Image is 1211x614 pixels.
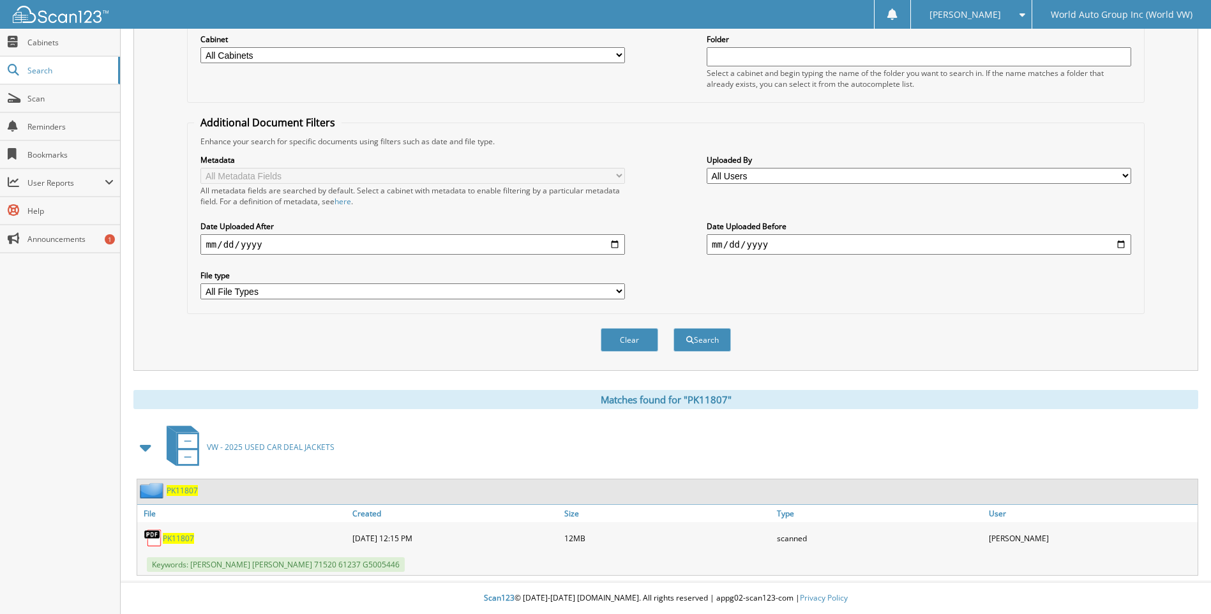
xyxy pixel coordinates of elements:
[335,196,351,207] a: here
[601,328,658,352] button: Clear
[774,505,986,522] a: Type
[27,234,114,244] span: Announcements
[707,154,1131,165] label: Uploaded By
[27,177,105,188] span: User Reports
[707,34,1131,45] label: Folder
[105,234,115,244] div: 1
[707,221,1131,232] label: Date Uploaded Before
[200,34,625,45] label: Cabinet
[27,206,114,216] span: Help
[200,185,625,207] div: All metadata fields are searched by default. Select a cabinet with metadata to enable filtering b...
[27,65,112,76] span: Search
[561,525,773,551] div: 12MB
[200,270,625,281] label: File type
[207,442,335,453] span: VW - 2025 USED CAR DEAL JACKETS
[707,234,1131,255] input: end
[349,525,561,551] div: [DATE] 12:15 PM
[159,422,335,472] a: VW - 2025 USED CAR DEAL JACKETS
[121,583,1211,614] div: © [DATE]-[DATE] [DOMAIN_NAME]. All rights reserved | appg02-scan123-com |
[140,483,167,498] img: folder2.png
[163,533,194,544] a: PK11807
[194,116,342,130] legend: Additional Document Filters
[929,11,1001,19] span: [PERSON_NAME]
[986,505,1198,522] a: User
[1051,11,1192,19] span: World Auto Group Inc (World VW)
[484,592,515,603] span: Scan123
[561,505,773,522] a: Size
[673,328,731,352] button: Search
[27,93,114,104] span: Scan
[194,136,1137,147] div: Enhance your search for specific documents using filters such as date and file type.
[147,557,405,572] span: Keywords: [PERSON_NAME] [PERSON_NAME] 71520 61237 G5005446
[349,505,561,522] a: Created
[774,525,986,551] div: scanned
[133,390,1198,409] div: Matches found for "PK11807"
[27,121,114,132] span: Reminders
[707,68,1131,89] div: Select a cabinet and begin typing the name of the folder you want to search in. If the name match...
[200,154,625,165] label: Metadata
[144,528,163,548] img: PDF.png
[200,234,625,255] input: start
[167,485,198,496] a: PK11807
[27,149,114,160] span: Bookmarks
[27,37,114,48] span: Cabinets
[200,221,625,232] label: Date Uploaded After
[13,6,109,23] img: scan123-logo-white.svg
[800,592,848,603] a: Privacy Policy
[137,505,349,522] a: File
[986,525,1198,551] div: [PERSON_NAME]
